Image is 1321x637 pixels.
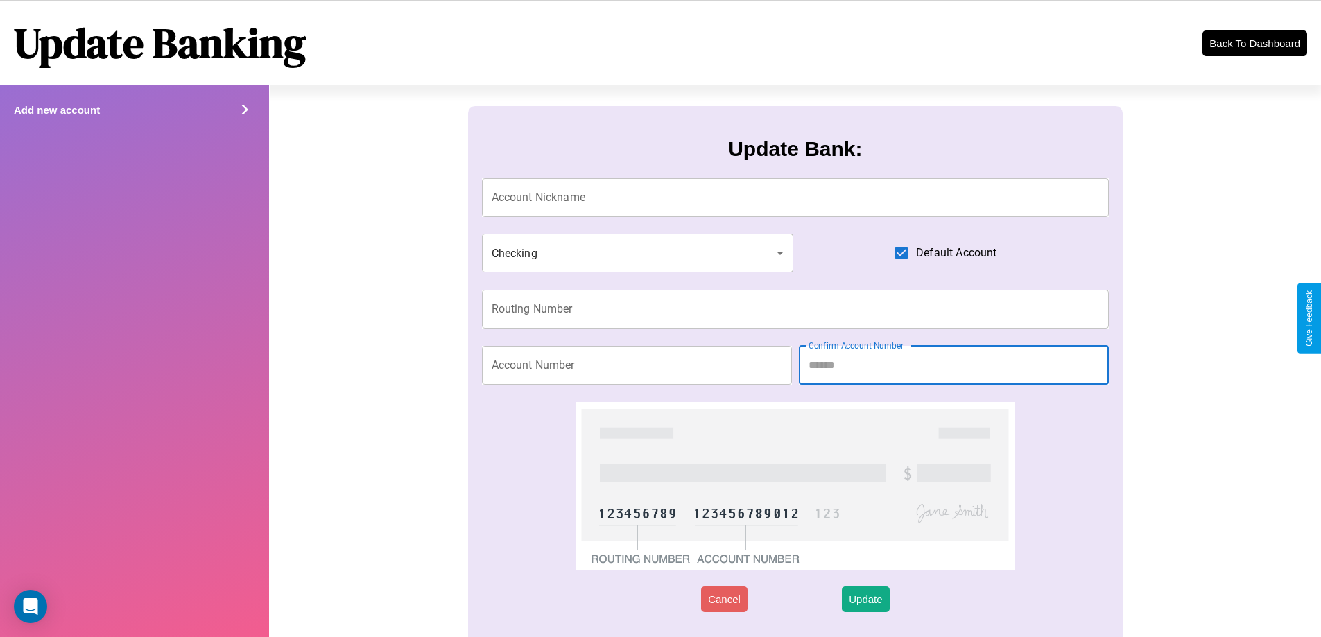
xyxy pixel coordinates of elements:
[916,245,996,261] span: Default Account
[842,586,889,612] button: Update
[1202,30,1307,56] button: Back To Dashboard
[14,15,306,71] h1: Update Banking
[482,234,794,272] div: Checking
[1304,290,1314,347] div: Give Feedback
[728,137,862,161] h3: Update Bank:
[14,104,100,116] h4: Add new account
[14,590,47,623] div: Open Intercom Messenger
[809,340,904,351] label: Confirm Account Number
[701,586,748,612] button: Cancel
[576,402,1015,570] img: check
